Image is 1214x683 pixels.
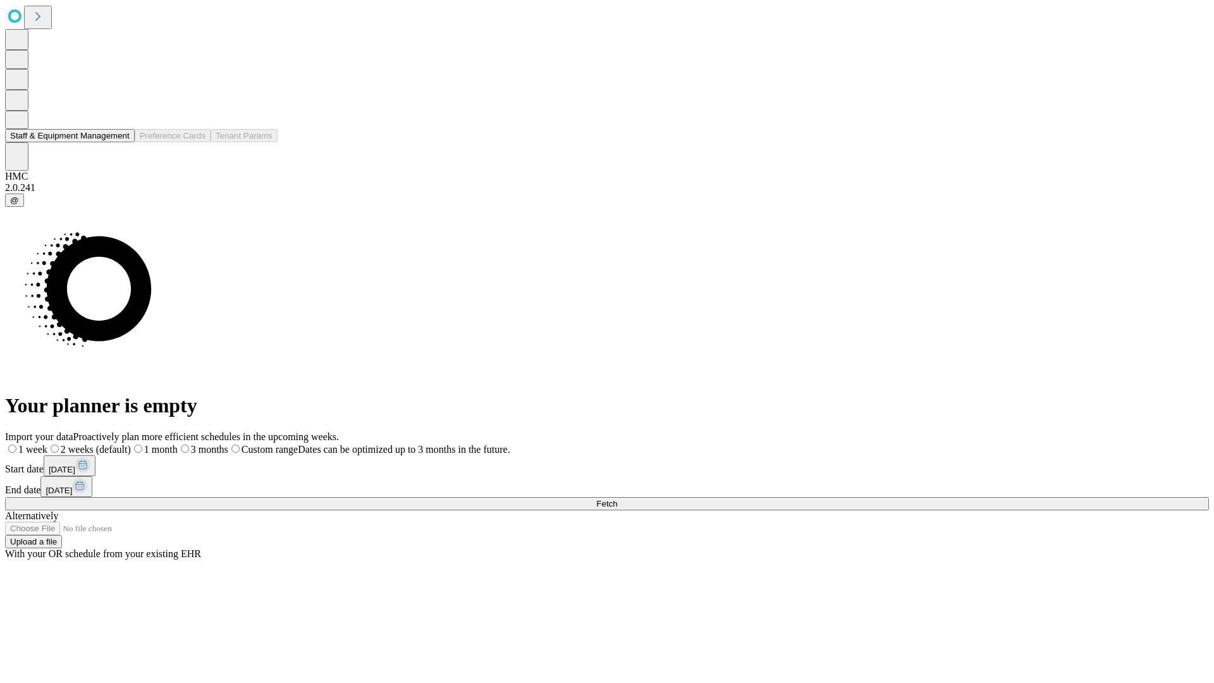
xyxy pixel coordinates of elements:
span: 3 months [191,444,228,455]
button: Preference Cards [135,129,211,142]
span: Custom range [242,444,298,455]
button: Upload a file [5,535,62,548]
span: Fetch [596,499,617,508]
input: 1 week [8,445,16,453]
button: Staff & Equipment Management [5,129,135,142]
h1: Your planner is empty [5,394,1209,417]
span: @ [10,195,19,205]
button: Tenant Params [211,129,278,142]
div: HMC [5,171,1209,182]
input: 3 months [181,445,189,453]
button: Fetch [5,497,1209,510]
input: 2 weeks (default) [51,445,59,453]
span: [DATE] [46,486,72,495]
div: End date [5,476,1209,497]
span: Alternatively [5,510,58,521]
button: [DATE] [40,476,92,497]
button: [DATE] [44,455,95,476]
span: Dates can be optimized up to 3 months in the future. [298,444,510,455]
span: 1 week [18,444,47,455]
input: Custom rangeDates can be optimized up to 3 months in the future. [231,445,240,453]
span: With your OR schedule from your existing EHR [5,548,201,559]
span: Proactively plan more efficient schedules in the upcoming weeks. [73,431,339,442]
span: 2 weeks (default) [61,444,131,455]
button: @ [5,194,24,207]
span: 1 month [144,444,178,455]
input: 1 month [134,445,142,453]
span: Import your data [5,431,73,442]
div: 2.0.241 [5,182,1209,194]
span: [DATE] [49,465,75,474]
div: Start date [5,455,1209,476]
